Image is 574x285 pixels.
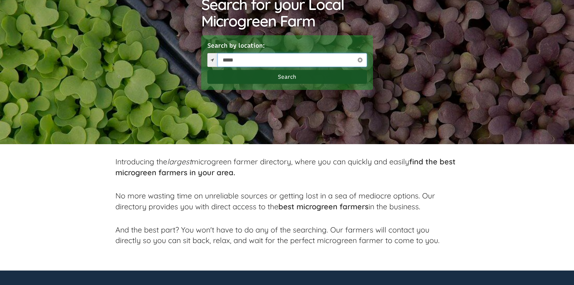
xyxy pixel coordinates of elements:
span: And the best part? You won't have to do any of the searching. Our farmers will contact you direct... [115,225,440,245]
em: largest [167,157,192,166]
span: No more wasting time on unreliable sources or getting lost in a sea of mediocre options. Our dire... [115,191,435,211]
button: Search [207,70,367,84]
strong: best microgreen farmers [278,202,369,211]
strong: find the best microgreen farmers in your area. [115,157,456,177]
span: Introducing the microgreen farmer directory, where you can quickly and easily [115,157,456,177]
label: Search by location: [207,41,265,50]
